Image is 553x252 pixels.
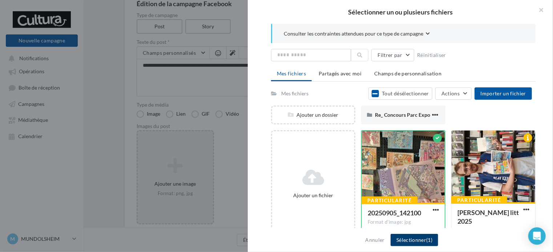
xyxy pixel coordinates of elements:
[426,237,432,243] span: (1)
[528,227,546,245] div: Open Intercom Messenger
[281,90,308,97] div: Mes fichiers
[319,70,362,77] span: Partagés avec moi
[375,112,430,118] span: Re_ Concours Parc Expo
[277,70,306,77] span: Mes fichiers
[480,90,526,96] span: Importer un fichier
[391,234,438,246] button: Sélectionner(1)
[457,208,519,225] span: Lucas_rentrée litt 2025
[457,227,529,234] div: Format d'image: jpg
[414,51,449,59] button: Réinitialiser
[368,219,439,226] div: Format d'image: jpg
[284,30,430,39] button: Consulter les contraintes attendues pour ce type de campagne
[363,236,388,244] button: Annuler
[284,30,423,37] span: Consulter les contraintes attendues pour ce type de campagne
[275,192,351,199] div: Ajouter un fichier
[272,111,354,119] div: Ajouter un dossier
[451,196,507,204] div: Particularité
[362,197,417,205] div: Particularité
[435,87,472,100] button: Actions
[374,70,441,77] span: Champs de personnalisation
[368,87,432,100] button: Tout désélectionner
[475,87,532,100] button: Importer un fichier
[259,9,541,15] h2: Sélectionner un ou plusieurs fichiers
[368,209,421,217] span: 20250905_142100
[441,90,460,96] span: Actions
[371,49,414,61] button: Filtrer par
